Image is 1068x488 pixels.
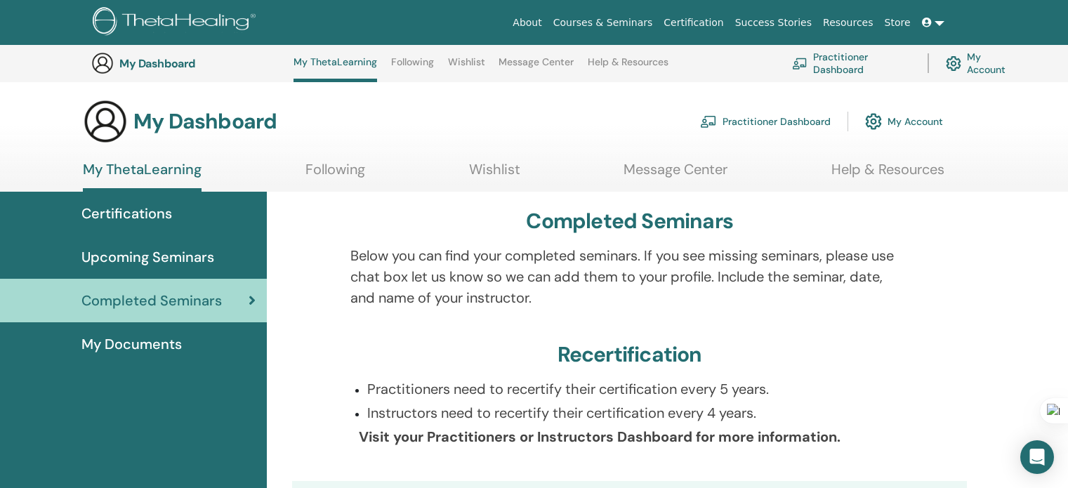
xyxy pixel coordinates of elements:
a: Certification [658,10,729,36]
p: Practitioners need to recertify their certification every 5 years. [367,378,909,400]
p: Below you can find your completed seminars. If you see missing seminars, please use chat box let ... [350,245,909,308]
span: Completed Seminars [81,290,222,311]
img: generic-user-icon.jpg [91,52,114,74]
a: My ThetaLearning [294,56,377,82]
a: Practitioner Dashboard [792,48,911,79]
img: chalkboard-teacher.svg [792,58,807,69]
img: cog.svg [865,110,882,133]
span: My Documents [81,334,182,355]
span: Upcoming Seminars [81,246,214,268]
a: About [507,10,547,36]
a: Wishlist [469,161,520,188]
a: My Account [946,48,1017,79]
a: Practitioner Dashboard [700,106,831,137]
a: Courses & Seminars [548,10,659,36]
img: chalkboard-teacher.svg [700,115,717,128]
a: Help & Resources [588,56,668,79]
a: My Account [865,106,943,137]
a: My ThetaLearning [83,161,202,192]
h3: My Dashboard [119,57,260,70]
h3: Completed Seminars [526,209,733,234]
a: Message Center [499,56,574,79]
a: Resources [817,10,879,36]
p: Instructors need to recertify their certification every 4 years. [367,402,909,423]
img: logo.png [93,7,261,39]
a: Help & Resources [831,161,944,188]
div: Open Intercom Messenger [1020,440,1054,474]
img: cog.svg [946,53,961,74]
a: Success Stories [730,10,817,36]
h3: Recertification [558,342,702,367]
a: Message Center [624,161,727,188]
a: Store [879,10,916,36]
h3: My Dashboard [133,109,277,134]
a: Following [305,161,365,188]
img: generic-user-icon.jpg [83,99,128,144]
a: Following [391,56,434,79]
span: Certifications [81,203,172,224]
b: Visit your Practitioners or Instructors Dashboard for more information. [359,428,840,446]
a: Wishlist [448,56,485,79]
